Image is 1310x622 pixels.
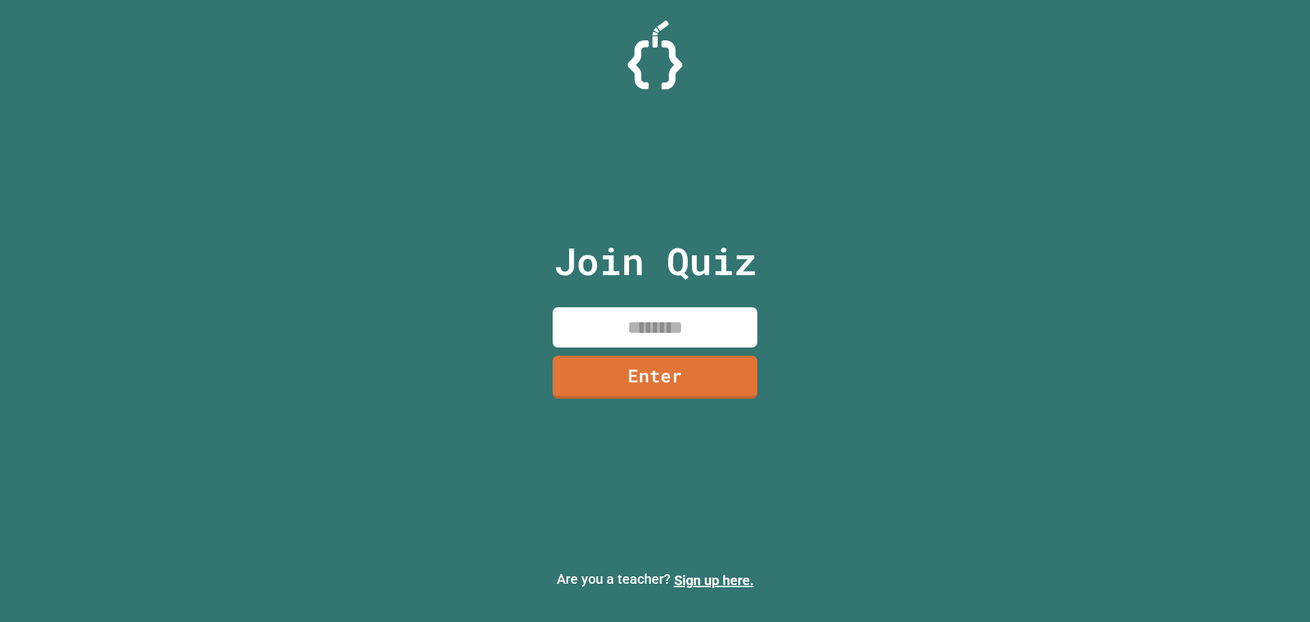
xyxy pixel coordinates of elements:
[553,356,757,399] a: Enter
[1253,567,1296,608] iframe: chat widget
[554,233,757,289] p: Join Quiz
[628,20,682,89] img: Logo.svg
[11,569,1299,591] p: Are you a teacher?
[1197,508,1296,566] iframe: chat widget
[674,572,754,589] a: Sign up here.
